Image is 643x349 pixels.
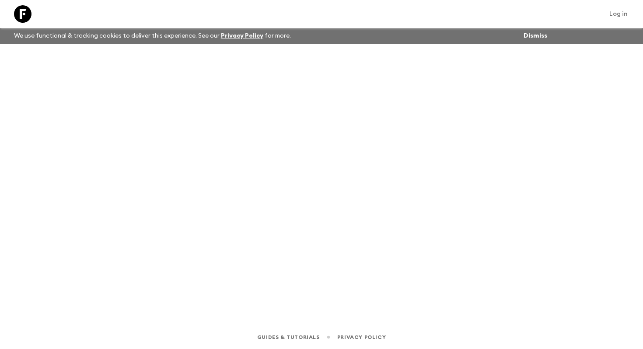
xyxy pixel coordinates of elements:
a: Privacy Policy [221,33,263,39]
a: Privacy Policy [337,332,386,342]
a: Guides & Tutorials [257,332,320,342]
button: Dismiss [521,30,549,42]
a: Log in [605,8,633,20]
p: We use functional & tracking cookies to deliver this experience. See our for more. [10,28,294,44]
